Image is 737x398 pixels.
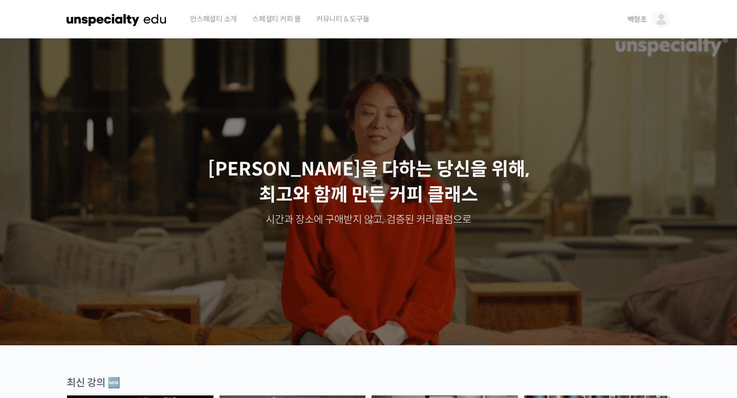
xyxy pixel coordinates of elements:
a: 대화 [68,313,132,339]
div: 최신 강의 🆕 [67,376,670,390]
span: 대화 [94,329,106,337]
span: 홈 [32,328,38,337]
span: 백형조 [627,15,647,24]
a: 설정 [132,313,197,339]
a: 홈 [3,313,68,339]
span: 설정 [158,328,170,337]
